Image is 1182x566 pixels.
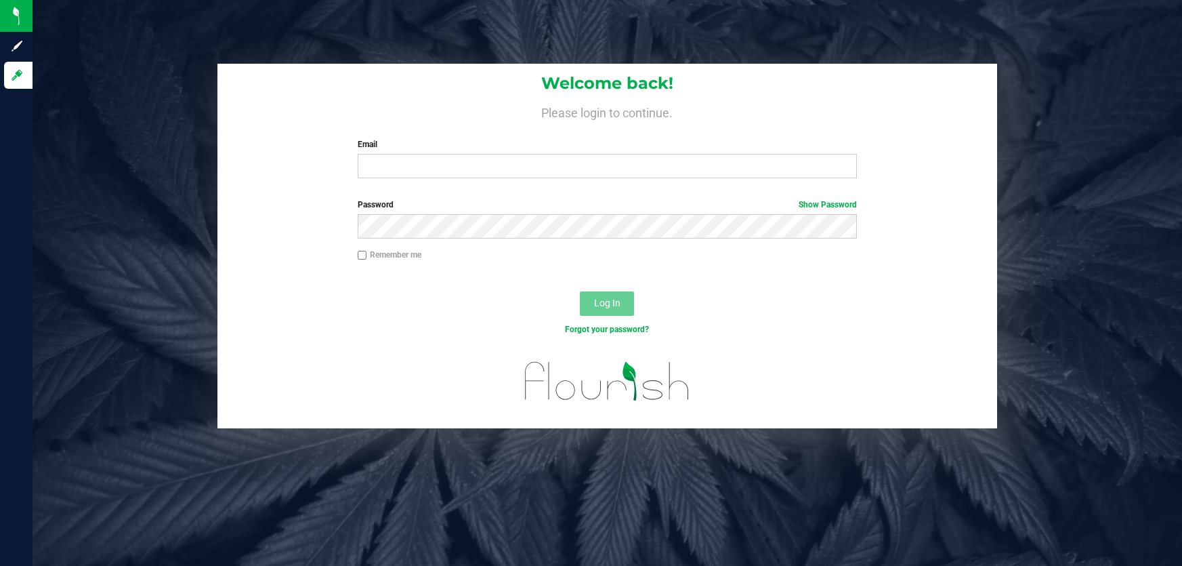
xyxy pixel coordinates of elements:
[358,200,394,209] span: Password
[217,103,997,119] h4: Please login to continue.
[594,298,620,308] span: Log In
[358,138,858,150] label: Email
[10,39,24,53] inline-svg: Sign up
[358,251,367,260] input: Remember me
[10,68,24,82] inline-svg: Log in
[217,75,997,92] h1: Welcome back!
[799,200,857,209] a: Show Password
[565,325,649,334] a: Forgot your password?
[510,350,705,413] img: flourish_logo.svg
[358,249,421,261] label: Remember me
[580,291,634,316] button: Log In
